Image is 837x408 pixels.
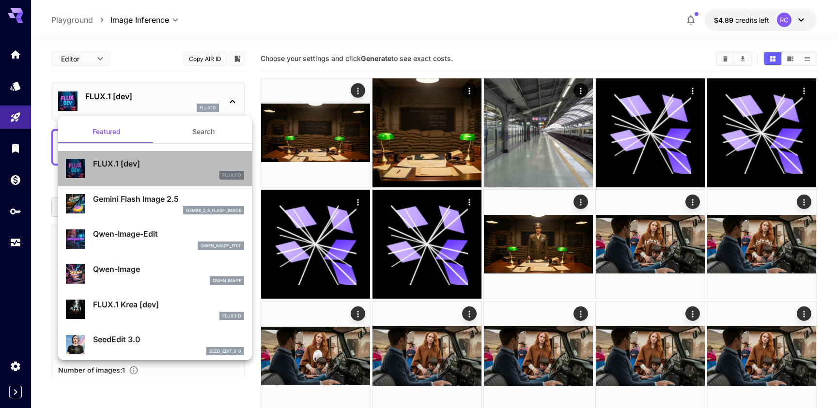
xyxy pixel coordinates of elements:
div: SeedEdit 3.0seed_edit_3_0 [66,330,244,359]
button: Search [155,120,252,143]
div: FLUX.1 [dev]FLUX.1 D [66,154,244,183]
div: FLUX.1 Krea [dev]FLUX.1 D [66,295,244,324]
p: Qwen-Image [93,263,244,275]
p: FLUX.1 D [222,313,241,319]
p: Qwen Image [213,277,241,284]
p: FLUX.1 D [222,172,241,179]
div: Qwen-Image-Editqwen_image_edit [66,224,244,254]
p: seed_edit_3_0 [209,348,241,355]
div: Qwen-ImageQwen Image [66,259,244,289]
p: FLUX.1 [dev] [93,158,244,169]
p: gemini_2_5_flash_image [186,207,241,214]
p: Qwen-Image-Edit [93,228,244,240]
button: Featured [58,120,155,143]
p: SeedEdit 3.0 [93,333,244,345]
div: Gemini Flash Image 2.5gemini_2_5_flash_image [66,189,244,219]
p: Gemini Flash Image 2.5 [93,193,244,205]
p: qwen_image_edit [201,242,241,249]
p: FLUX.1 Krea [dev] [93,299,244,310]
